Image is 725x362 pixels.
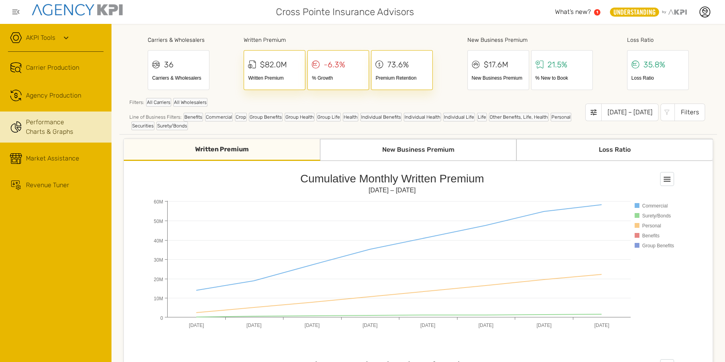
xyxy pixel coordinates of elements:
text: [DATE] [363,323,378,328]
div: % New to Book [535,74,588,82]
div: Loss Ratio [631,74,684,82]
text: 1 [596,10,598,14]
text: [DATE] [189,323,204,328]
text: 40M [154,238,163,244]
text: [DATE] [420,323,436,328]
text: 60M [154,199,163,205]
div: 21.5% [547,59,567,70]
span: Agency Production [26,91,81,100]
div: Written Premium [124,139,320,161]
div: Other Benefits, Life, Health [489,113,549,121]
div: New Business Premium [467,36,593,44]
div: Personal [551,113,571,121]
div: Crop [235,113,247,121]
text: [DATE] [537,323,552,328]
text: [DATE] [305,323,320,328]
div: Group Health [285,113,315,121]
div: New Business Premium [472,74,525,82]
text: 10M [154,296,163,301]
span: Cross Pointe Insurance Advisors [276,5,414,19]
text: Personal [642,223,661,229]
div: Individual Life [443,113,475,121]
div: [DATE] – [DATE] [601,104,659,121]
div: Group Benefits [249,113,283,121]
text: [DATE] [594,323,610,328]
text: [DATE] [479,323,494,328]
div: All Wholesalers [173,98,207,107]
text: [DATE] [246,323,262,328]
div: Filters: [129,98,585,111]
div: Premium Retention [375,74,428,82]
div: Carriers & Wholesalers [148,36,209,44]
text: Benefits [642,233,659,239]
text: Surety/Bonds [642,213,671,219]
div: Individual Health [404,113,441,121]
text: Group Benefits [642,243,674,249]
text: 50M [154,219,163,224]
div: Loss Ratio [627,36,689,44]
text: 30M [154,257,163,263]
button: [DATE] – [DATE] [585,104,659,121]
div: New Business Premium [320,139,516,161]
div: Securities [131,121,154,130]
div: $82.0M [260,59,287,70]
div: 35.8% [643,59,665,70]
text: Commercial [642,203,668,209]
div: $17.6M [484,59,508,70]
text: Cumulative Monthly Written Premium [300,172,484,185]
text: 20M [154,277,163,282]
div: Carriers & Wholesalers [152,74,205,82]
button: Filters [661,104,705,121]
div: Commercial [205,113,233,121]
div: All Carriers [146,98,171,107]
div: Individual Benefits [360,113,402,121]
span: What’s new? [555,8,591,16]
div: Life [477,113,487,121]
div: 73.6% [387,59,409,70]
div: % Growth [312,74,365,82]
div: Written Premium [244,36,433,44]
span: Revenue Tuner [26,180,69,190]
span: Market Assistance [26,154,79,163]
div: 36 [164,59,174,70]
a: AKPI Tools [26,33,55,43]
div: Health [343,113,358,121]
text: [DATE] – [DATE] [369,187,416,194]
div: Surety/Bonds [156,121,188,130]
div: Written Premium [248,74,301,82]
a: 1 [594,9,600,16]
div: Loss Ratio [516,139,713,161]
div: -6.3% [324,59,345,70]
div: Group Life [317,113,341,121]
div: Benefits [184,113,203,121]
div: Line of Business Filters: [129,113,585,130]
span: Carrier Production [26,63,79,72]
text: 0 [160,315,163,321]
img: agencykpi-logo-550x69-2d9e3fa8.png [32,4,123,16]
div: Filters [674,104,705,121]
